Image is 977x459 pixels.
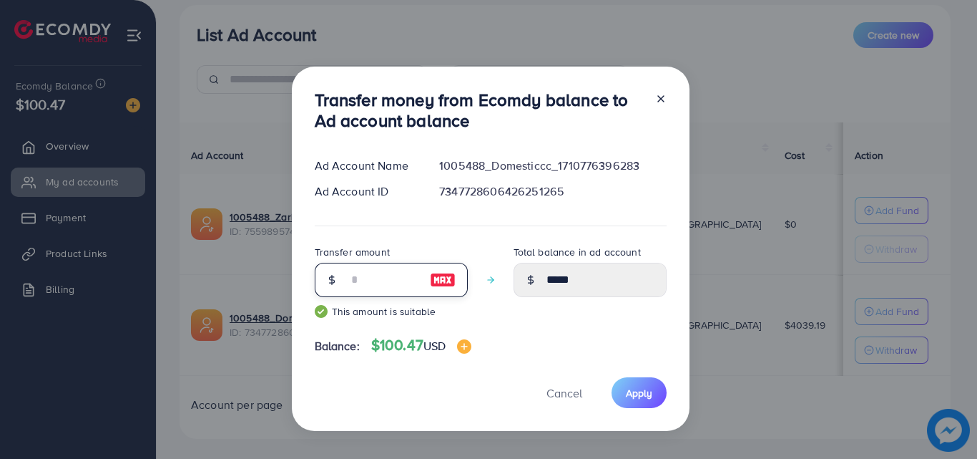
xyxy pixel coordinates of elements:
[428,158,677,174] div: 1005488_Domesticcc_1710776396283
[529,377,600,408] button: Cancel
[315,305,328,318] img: guide
[546,385,582,401] span: Cancel
[457,339,471,354] img: image
[315,304,468,319] small: This amount is suitable
[423,338,446,354] span: USD
[315,245,390,259] label: Transfer amount
[303,183,428,200] div: Ad Account ID
[315,90,644,131] h3: Transfer money from Ecomdy balance to Ad account balance
[428,183,677,200] div: 7347728606426251265
[626,386,652,400] span: Apply
[371,337,472,354] h4: $100.47
[612,377,667,408] button: Apply
[303,158,428,174] div: Ad Account Name
[315,338,360,354] span: Balance:
[514,245,641,259] label: Total balance in ad account
[430,271,456,289] img: image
